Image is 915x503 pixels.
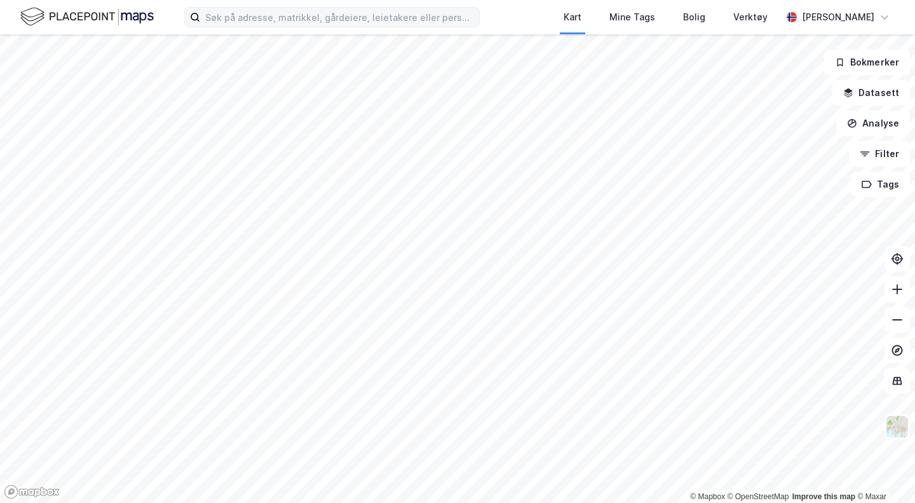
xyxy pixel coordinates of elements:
[564,10,581,25] div: Kart
[733,10,768,25] div: Verktøy
[728,492,789,501] a: OpenStreetMap
[832,80,910,106] button: Datasett
[824,50,910,75] button: Bokmerker
[851,442,915,503] div: Kontrollprogram for chat
[792,492,855,501] a: Improve this map
[683,10,705,25] div: Bolig
[851,442,915,503] iframe: Chat Widget
[20,6,154,28] img: logo.f888ab2527a4732fd821a326f86c7f29.svg
[690,492,725,501] a: Mapbox
[4,485,60,499] a: Mapbox homepage
[802,10,874,25] div: [PERSON_NAME]
[885,415,909,439] img: Z
[609,10,655,25] div: Mine Tags
[851,172,910,197] button: Tags
[200,8,479,27] input: Søk på adresse, matrikkel, gårdeiere, leietakere eller personer
[849,141,910,167] button: Filter
[836,111,910,136] button: Analyse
